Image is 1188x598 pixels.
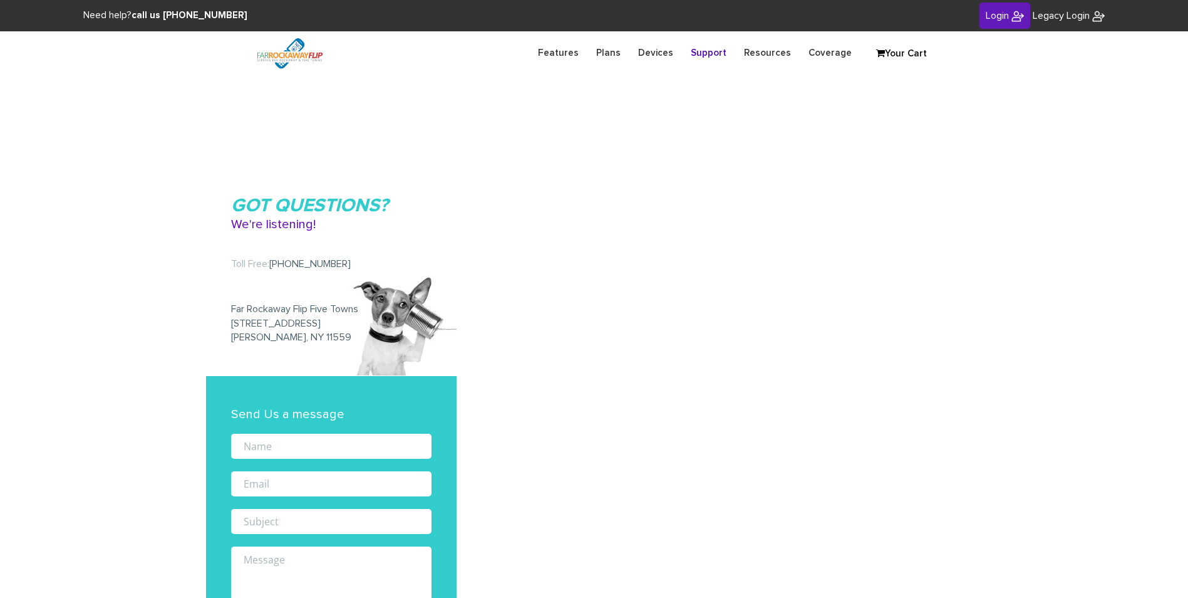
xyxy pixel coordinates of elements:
a: Legacy Login [1033,9,1105,23]
img: FiveTownsFlip [247,31,333,75]
strong: call us [PHONE_NUMBER] [132,11,247,20]
h6: Send Us a message [231,407,431,421]
a: Devices [629,41,682,65]
img: FiveTownsFlip [1011,10,1024,23]
span: Need help? [83,11,247,20]
input: Subject [231,509,431,534]
span: Legacy Login [1033,11,1090,21]
input: Name [231,434,431,459]
span: Login [986,11,1009,21]
a: Resources [735,41,800,65]
a: Your Cart [870,45,932,63]
input: Email [231,471,431,496]
a: Plans [587,41,629,65]
span: Toll Free: [231,259,269,269]
p: [PHONE_NUMBER] [231,257,431,271]
a: Support [682,41,735,65]
a: Coverage [800,41,860,65]
span: We're listening! [231,217,431,232]
h3: Got Questions? [231,194,431,232]
a: Features [529,41,587,65]
p: Far Rockaway Flip Five Towns [STREET_ADDRESS] [PERSON_NAME], NY 11559 [231,277,431,344]
img: FiveTownsFlip [1092,10,1105,23]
